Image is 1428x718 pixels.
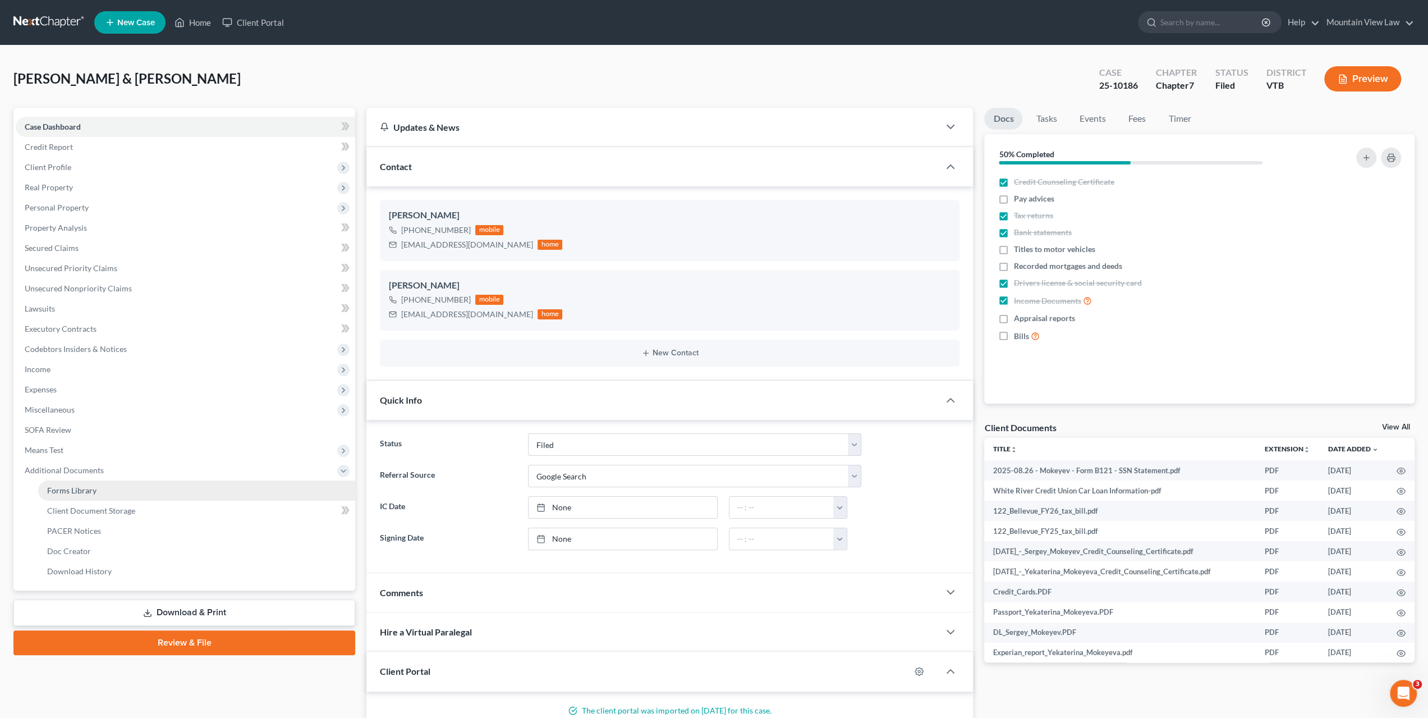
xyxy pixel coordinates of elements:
a: Events [1070,108,1114,130]
a: Lawsuits [16,299,355,319]
td: PDF [1256,521,1319,541]
span: SOFA Review [25,425,71,435]
span: 7 [1189,80,1194,90]
td: [DATE] [1319,481,1388,501]
td: Credit_Cards.PDF [984,582,1256,602]
a: Home [169,12,217,33]
span: Case Dashboard [25,122,81,131]
span: Lawsuits [25,304,55,313]
div: Chapter [1156,66,1197,79]
span: Credit Report [25,142,73,152]
td: 122_Bellevue_FY26_tax_bill.pdf [984,501,1256,521]
span: Secured Claims [25,243,79,253]
a: Download & Print [13,600,355,626]
span: Client Profile [25,162,71,172]
td: White River Credit Union Car Loan Information-pdf [984,481,1256,501]
span: Contact [380,161,412,172]
td: [DATE] [1319,521,1388,541]
td: PDF [1256,501,1319,521]
span: Miscellaneous [25,405,75,414]
td: DL_Sergey_Mokeyev.PDF [984,623,1256,643]
a: Date Added expand_more [1328,445,1379,453]
div: Case [1099,66,1138,79]
a: Titleunfold_more [993,445,1017,453]
span: Real Property [25,182,73,192]
span: Hire a Virtual Paralegal [380,626,472,637]
td: PDF [1256,602,1319,623]
div: District [1266,66,1306,79]
a: Tasks [1027,108,1066,130]
button: Preview [1324,66,1401,92]
span: Codebtors Insiders & Notices [25,344,127,354]
span: Client Document Storage [47,506,135,515]
strong: 50% Completed [999,149,1054,159]
input: -- : -- [729,528,834,550]
span: Executory Contracts [25,324,97,333]
span: Credit Counseling Certificate [1013,176,1114,187]
a: Download History [38,561,355,582]
td: [DATE] [1319,582,1388,602]
label: Referral Source [374,465,522,487]
span: Additional Documents [25,465,104,475]
a: Credit Report [16,137,355,157]
span: Bank statements [1013,227,1071,238]
span: Pay advices [1013,193,1054,204]
span: [PERSON_NAME] & [PERSON_NAME] [13,70,241,86]
a: None [529,497,717,518]
a: Client Portal [217,12,290,33]
label: IC Date [374,496,522,519]
td: [DATE]_-_Sergey_Mokeyev_Credit_Counseling_Certificate.pdf [984,541,1256,561]
td: PDF [1256,561,1319,582]
td: [DATE] [1319,602,1388,623]
span: Quick Info [380,395,422,405]
td: PDF [1256,460,1319,481]
td: [DATE] [1319,623,1388,643]
i: expand_more [1372,446,1379,453]
span: Bills [1013,331,1028,342]
a: PACER Notices [38,521,355,541]
div: Filed [1215,79,1248,92]
a: Unsecured Priority Claims [16,258,355,278]
div: 25-10186 [1099,79,1138,92]
span: Income [25,364,50,374]
a: View All [1382,423,1410,431]
span: Comments [380,587,423,598]
div: home [538,309,562,319]
td: Experian_report_Yekaterina_Mokeyeva.pdf [984,643,1256,663]
div: [EMAIL_ADDRESS][DOMAIN_NAME] [401,309,533,320]
td: PDF [1256,582,1319,602]
span: Drivers license & social security card [1013,277,1141,289]
span: 3 [1413,680,1422,689]
span: Appraisal reports [1013,313,1075,324]
span: Doc Creator [47,546,91,556]
span: Means Test [25,445,63,455]
td: 2025-08.26 - Mokeyev - Form B121 - SSN Statement.pdf [984,460,1256,481]
td: [DATE] [1319,541,1388,561]
span: Download History [47,566,112,576]
a: Timer [1159,108,1200,130]
td: Passport_Yekaterina_Mokeyeva.PDF [984,602,1256,623]
a: Property Analysis [16,218,355,238]
span: Recorded mortgages and deeds [1013,260,1122,272]
a: Secured Claims [16,238,355,258]
iframe: Intercom live chat [1390,680,1417,707]
div: mobile [475,295,503,305]
label: Signing Date [374,528,522,550]
div: [PERSON_NAME] [389,279,951,292]
a: Docs [984,108,1022,130]
a: Help [1282,12,1320,33]
a: Review & File [13,630,355,655]
a: None [529,528,717,550]
span: Client Portal [380,666,430,676]
i: unfold_more [1303,446,1310,453]
a: Forms Library [38,481,355,501]
a: Case Dashboard [16,117,355,137]
i: unfold_more [1011,446,1017,453]
td: [DATE] [1319,460,1388,481]
td: [DATE] [1319,501,1388,521]
div: [PERSON_NAME] [389,209,951,222]
div: Chapter [1156,79,1197,92]
a: Mountain View Law [1321,12,1414,33]
a: Executory Contracts [16,319,355,339]
div: VTB [1266,79,1306,92]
